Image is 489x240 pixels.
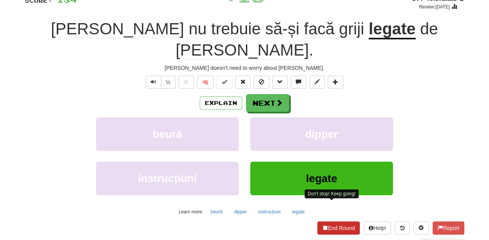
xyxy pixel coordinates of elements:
[304,20,334,38] span: facă
[254,76,269,89] button: Ignore sentence (alt+i)
[25,64,464,72] div: [PERSON_NAME] doesn't need to worry about [PERSON_NAME].
[317,221,360,235] button: End Round
[51,20,184,38] span: [PERSON_NAME]
[250,162,393,195] button: legate
[96,162,239,195] button: instrucțiuni
[305,128,338,140] span: dipper
[235,76,251,89] button: Reset to 0% Mastered (alt+r)
[175,20,438,59] span: .
[305,189,359,198] div: Don't stop! Keep going!
[328,76,343,89] button: Add to collection (alt+a)
[206,206,227,218] button: beură
[197,76,214,89] button: 🧠
[419,4,450,10] small: Review: [DATE]
[217,76,232,89] button: Set this sentence to 100% Mastered (alt+m)
[395,221,410,235] button: Round history (alt+y)
[96,117,239,151] button: beură
[250,117,393,151] button: dipper
[230,206,251,218] button: dipper
[175,41,309,59] span: [PERSON_NAME]
[265,20,300,38] span: să-și
[138,172,197,184] span: instrucțiuni
[144,76,175,89] div: Text-to-speech controls
[146,76,161,89] button: Play sentence audio (ctl+space)
[339,20,364,38] span: griji
[211,20,261,38] span: trebuie
[369,20,415,39] u: legate
[272,76,288,89] button: Grammar (alt+g)
[364,221,391,235] button: Help!
[189,20,207,38] span: nu
[179,209,203,215] small: Learn more:
[161,76,175,89] button: ½
[288,206,309,218] button: legate
[420,20,438,38] span: de
[200,96,242,110] button: Explain
[179,76,194,89] button: Favorite sentence (alt+f)
[291,76,306,89] button: Discuss sentence (alt+u)
[246,94,289,112] button: Next
[306,172,337,184] span: legate
[433,221,464,235] button: Report
[309,76,325,89] button: Edit sentence (alt+d)
[254,206,285,218] button: instrucțiuni
[153,128,182,140] span: beură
